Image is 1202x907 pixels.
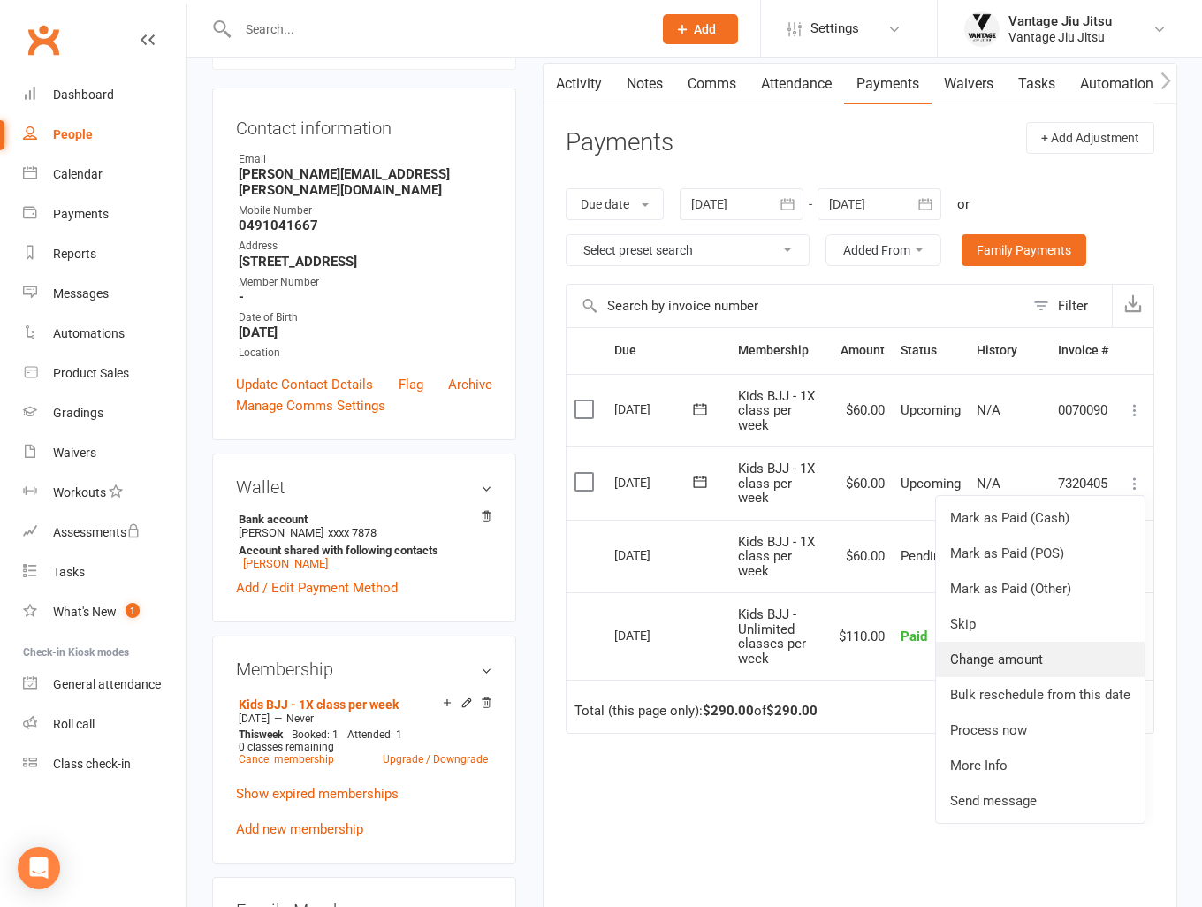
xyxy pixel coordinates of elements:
a: Assessments [23,513,186,553]
td: 0070090 [1050,374,1116,447]
a: Tasks [23,553,186,592]
h3: Wallet [236,477,492,497]
div: Gradings [53,406,103,420]
div: Filter [1058,295,1088,316]
span: Kids BJJ - 1X class per week [738,461,815,506]
a: Add / Edit Payment Method [236,577,398,598]
span: xxxx 7878 [328,526,377,539]
a: Change amount [936,642,1145,677]
a: Clubworx [21,18,65,62]
div: Roll call [53,717,95,731]
span: Kids BJJ - 1X class per week [738,534,815,579]
th: Status [893,328,969,373]
strong: [STREET_ADDRESS] [239,254,492,270]
a: Cancel membership [239,753,334,766]
span: 1 [126,603,140,618]
th: Invoice # [1050,328,1116,373]
a: Payments [23,194,186,234]
span: Upcoming [901,402,961,418]
th: Amount [831,328,893,373]
th: Membership [730,328,831,373]
a: Mark as Paid (POS) [936,536,1145,571]
a: Mark as Paid (Cash) [936,500,1145,536]
strong: Account shared with following contacts [239,544,483,557]
span: Settings [810,9,859,49]
a: General attendance kiosk mode [23,665,186,705]
span: Add [694,22,716,36]
strong: [PERSON_NAME][EMAIL_ADDRESS][PERSON_NAME][DOMAIN_NAME] [239,166,492,198]
td: $60.00 [831,374,893,447]
span: Kids BJJ - Unlimited classes per week [738,606,806,667]
span: N/A [977,402,1000,418]
a: What's New1 [23,592,186,632]
div: Calendar [53,167,103,181]
div: Open Intercom Messenger [18,847,60,889]
input: Search by invoice number [567,285,1024,327]
button: Added From [825,234,941,266]
a: Mark as Paid (Other) [936,571,1145,606]
a: Payments [844,64,932,104]
a: Roll call [23,705,186,744]
a: Skip [936,606,1145,642]
a: More Info [936,748,1145,783]
div: Waivers [53,446,96,460]
div: Member Number [239,274,492,291]
a: People [23,115,186,155]
a: Product Sales [23,354,186,393]
a: Notes [614,64,675,104]
div: Tasks [53,565,85,579]
span: This [239,728,259,741]
strong: 0491041667 [239,217,492,233]
span: 0 classes remaining [239,741,334,753]
a: Automations [23,314,186,354]
button: + Add Adjustment [1026,122,1154,154]
strong: $290.00 [703,703,754,719]
a: Upgrade / Downgrade [383,753,488,766]
div: People [53,127,93,141]
h3: Payments [566,129,673,156]
div: Dashboard [53,88,114,102]
strong: - [239,289,492,305]
button: Add [663,14,738,44]
span: Never [286,713,314,725]
a: Workouts [23,473,186,513]
strong: Bank account [239,513,483,526]
div: [DATE] [614,469,696,496]
div: Vantage Jiu Jitsu [1008,13,1112,29]
div: Vantage Jiu Jitsu [1008,29,1112,45]
a: Waivers [23,433,186,473]
a: Comms [675,64,749,104]
a: Reports [23,234,186,274]
span: [DATE] [239,713,270,725]
div: [DATE] [614,621,696,649]
img: thumb_image1666673915.png [964,11,1000,47]
div: or [957,194,970,215]
div: [DATE] [614,395,696,423]
div: Payments [53,207,109,221]
a: Bulk reschedule from this date [936,677,1145,713]
div: Email [239,151,492,168]
a: Send message [936,783,1145,819]
a: Messages [23,274,186,314]
div: What's New [53,605,117,619]
td: $60.00 [831,520,893,593]
a: Calendar [23,155,186,194]
span: N/A [977,476,1000,492]
a: Process now [936,713,1145,748]
button: Filter [1024,285,1112,327]
button: Due date [566,188,664,220]
a: Update Contact Details [236,374,373,395]
span: Pending [901,548,947,564]
h3: Membership [236,659,492,679]
a: Show expired memberships [236,786,399,802]
li: [PERSON_NAME] [236,510,492,573]
div: Reports [53,247,96,261]
td: $110.00 [831,592,893,680]
td: 7320405 [1050,446,1116,520]
a: Tasks [1006,64,1068,104]
a: [PERSON_NAME] [243,557,328,570]
th: History [969,328,1050,373]
strong: [DATE] [239,324,492,340]
h3: Contact information [236,111,492,138]
span: Attended: 1 [347,728,402,741]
